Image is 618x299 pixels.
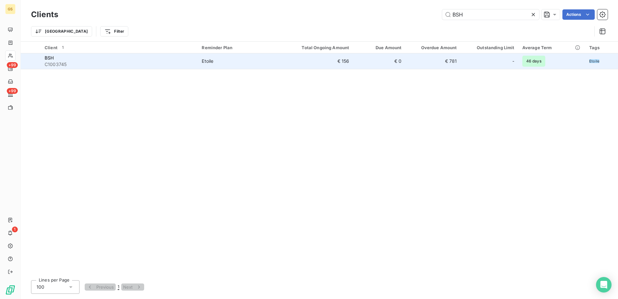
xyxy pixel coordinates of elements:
button: Previous [85,283,116,291]
span: - [512,58,514,64]
span: 100 [37,284,44,290]
span: 1 [118,284,119,290]
input: Search [442,9,539,20]
a: +99 [5,89,15,100]
button: Actions [562,9,595,20]
span: Client [45,45,58,50]
button: [GEOGRAPHIC_DATA] [31,26,92,37]
td: € 156 [283,53,353,69]
div: Total Ongoing Amount [287,45,349,50]
td: € 0 [353,53,405,69]
h3: Clients [31,9,58,20]
div: Open Intercom Messenger [596,277,612,293]
div: Tags [589,45,614,50]
span: +99 [7,62,18,68]
a: +99 [5,63,15,74]
td: € 781 [405,53,461,69]
div: Etoile [202,58,213,64]
div: GS [5,4,16,14]
button: Filter [100,26,128,37]
div: Overdue Amount [409,45,457,50]
img: Logo LeanPay [5,285,16,295]
span: +99 [7,88,18,94]
div: Average Term [522,45,581,50]
span: 1 [12,227,18,232]
span: Etoile [589,59,599,63]
button: 1 [116,284,121,290]
div: Reminder Plan [202,45,279,50]
button: Next [121,283,144,291]
span: C1003745 [45,61,194,68]
span: 1 [60,45,66,50]
span: BSH [45,55,54,61]
div: Due Amount [357,45,401,50]
span: 46 days [522,56,545,67]
div: Outstanding Limit [465,45,515,50]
